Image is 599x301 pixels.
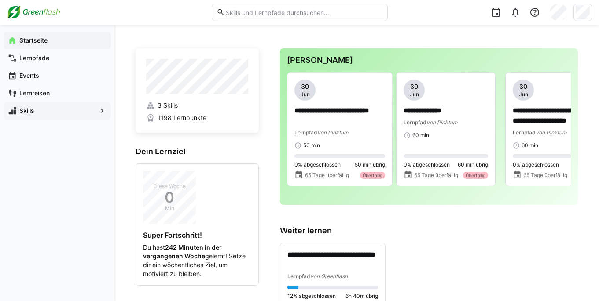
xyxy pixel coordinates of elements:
[143,231,251,239] h4: Super Fortschritt!
[355,161,385,168] span: 50 min übrig
[426,119,457,126] span: von Pinktum
[146,101,248,110] a: 3 Skills
[136,147,259,156] h3: Dein Lernziel
[317,129,348,136] span: von Pinktum
[463,172,488,179] div: Überfällig
[536,129,566,136] span: von Pinktum
[143,243,251,278] p: Du hast gelernt! Setze dir ein wöchentliches Ziel, um motiviert zu bleiben.
[410,91,419,98] span: Jun
[414,172,458,179] span: 65 Tage überfällig
[294,161,341,168] span: 0% abgeschlossen
[404,161,450,168] span: 0% abgeschlossen
[310,273,348,279] span: von Greenflash
[158,101,178,110] span: 3 Skills
[287,293,336,300] span: 12% abgeschlossen
[225,8,382,16] input: Skills und Lernpfade durchsuchen…
[458,161,488,168] span: 60 min übrig
[513,129,536,136] span: Lernpfad
[294,129,317,136] span: Lernpfad
[522,142,538,149] span: 60 min
[143,243,222,260] strong: 242 Minuten in der vergangenen Woche
[158,113,206,122] span: 1198 Lernpunkte
[523,172,567,179] span: 65 Tage überfällig
[410,82,418,91] span: 30
[301,91,310,98] span: Jun
[519,82,527,91] span: 30
[519,91,528,98] span: Jun
[360,172,385,179] div: Überfällig
[412,132,429,139] span: 60 min
[513,161,559,168] span: 0% abgeschlossen
[305,172,349,179] span: 65 Tage überfällig
[404,119,426,126] span: Lernpfad
[287,55,571,65] h3: [PERSON_NAME]
[301,82,309,91] span: 30
[287,273,310,279] span: Lernpfad
[303,142,320,149] span: 50 min
[280,226,578,236] h3: Weiter lernen
[345,293,378,300] span: 6h 40m übrig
